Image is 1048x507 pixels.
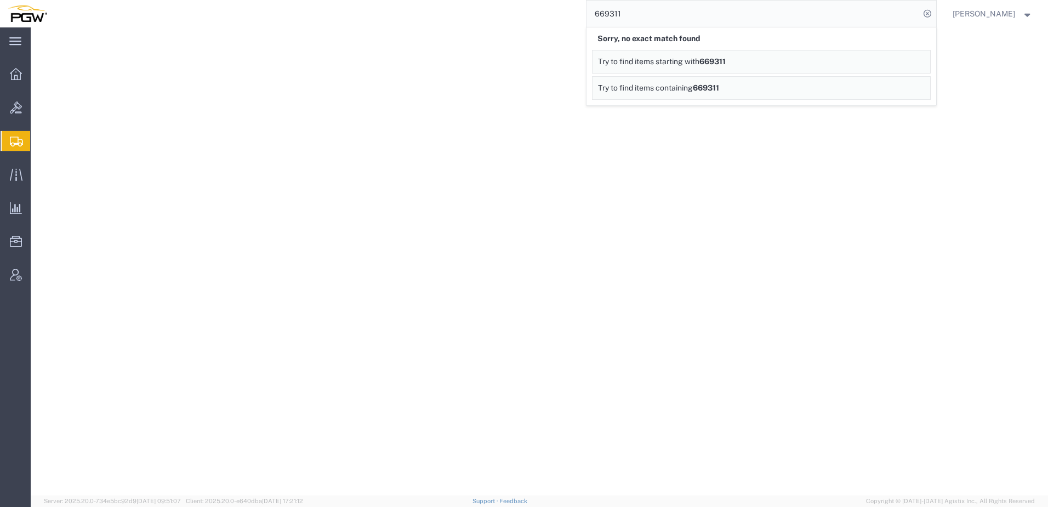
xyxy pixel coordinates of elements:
[699,57,726,66] span: 669311
[866,497,1035,506] span: Copyright © [DATE]-[DATE] Agistix Inc., All Rights Reserved
[472,498,500,504] a: Support
[31,27,1048,495] iframe: FS Legacy Container
[262,498,303,504] span: [DATE] 17:21:12
[693,83,719,92] span: 669311
[8,5,47,22] img: logo
[44,498,181,504] span: Server: 2025.20.0-734e5bc92d9
[499,498,527,504] a: Feedback
[952,7,1033,20] button: [PERSON_NAME]
[136,498,181,504] span: [DATE] 09:51:07
[592,27,931,50] div: Sorry, no exact match found
[586,1,920,27] input: Search for shipment number, reference number
[186,498,303,504] span: Client: 2025.20.0-e640dba
[598,57,699,66] span: Try to find items starting with
[598,83,693,92] span: Try to find items containing
[953,8,1015,20] span: Amber Hickey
